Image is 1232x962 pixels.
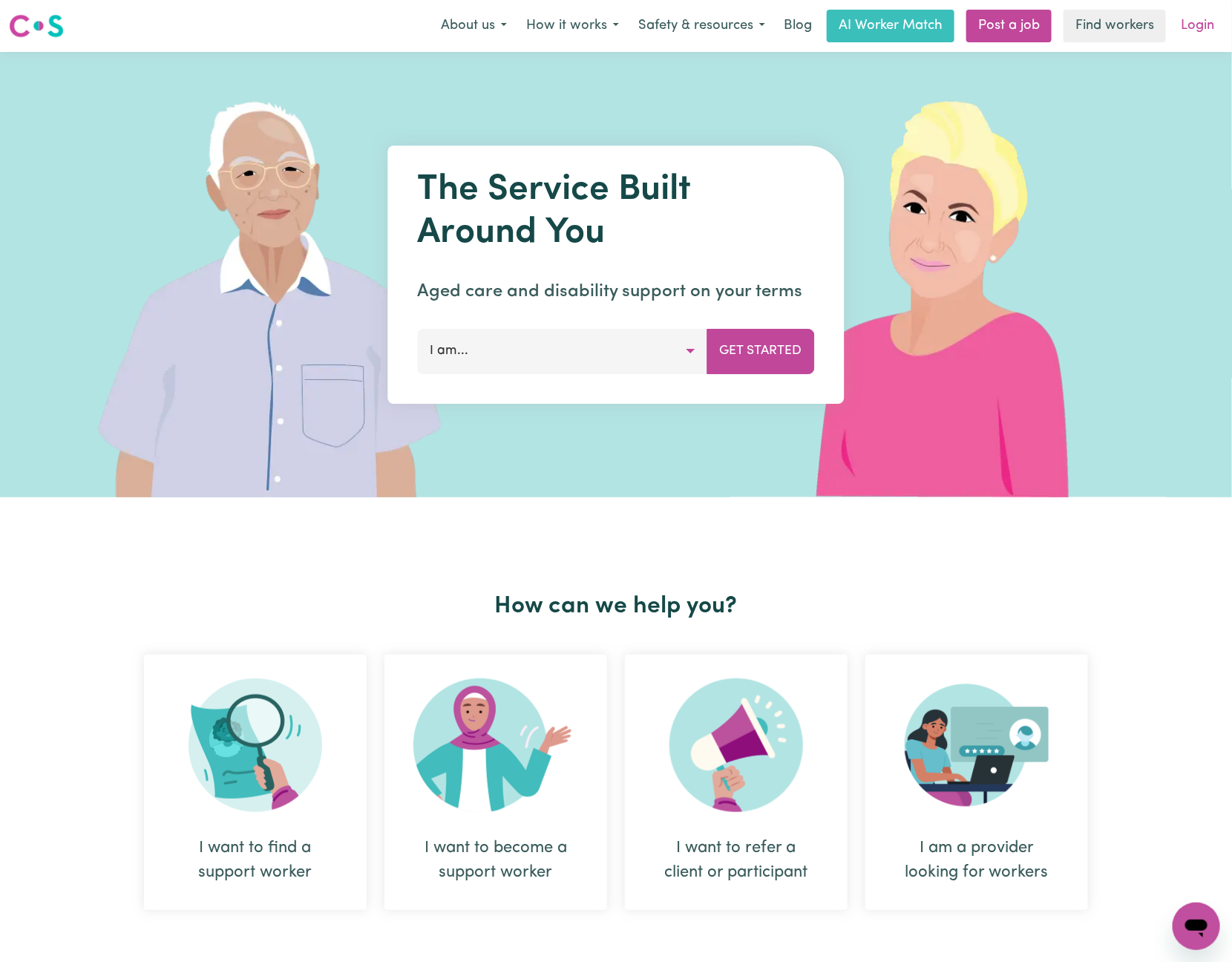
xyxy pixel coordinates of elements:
div: I want to refer a client or participant [625,655,848,910]
button: About us [431,10,517,42]
div: I want to find a support worker [144,655,367,910]
button: Get Started [707,329,815,373]
div: I want to become a support worker [384,655,607,910]
a: Blog [775,10,821,42]
div: I want to refer a client or participant [661,836,812,885]
a: Post a job [966,10,1052,42]
img: Become Worker [413,678,578,812]
img: Careseekers logo [9,13,64,39]
div: I am a provider looking for workers [901,836,1052,885]
img: Provider [905,678,1049,812]
h1: The Service Built Around You [418,169,815,255]
button: How it works [517,10,629,42]
p: Aged care and disability support on your terms [418,278,815,305]
img: Refer [669,678,803,812]
a: AI Worker Match [827,10,954,42]
img: Search [189,678,322,812]
h2: How can we help you? [135,592,1097,621]
div: I want to become a support worker [420,836,571,885]
div: I want to find a support worker [180,836,331,885]
a: Careseekers logo [9,9,64,43]
a: Find workers [1064,10,1166,42]
button: Safety & resources [629,10,775,42]
a: Login [1172,10,1223,42]
button: I am... [418,329,708,373]
div: I am a provider looking for workers [865,655,1088,910]
iframe: Button to launch messaging window [1173,903,1220,950]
